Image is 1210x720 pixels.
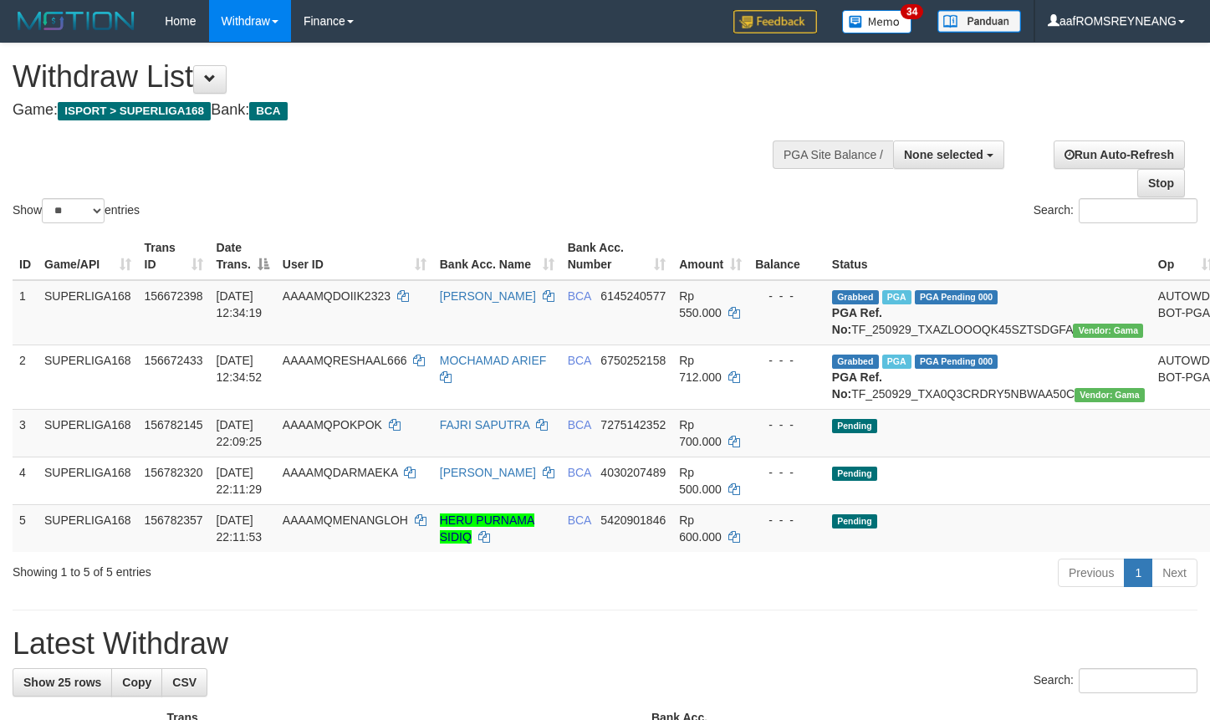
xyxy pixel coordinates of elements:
a: FAJRI SAPUTRA [440,418,529,431]
span: PGA Pending [915,355,998,369]
td: TF_250929_TXAZLOOOQK45SZTSDGFA [825,280,1151,345]
td: SUPERLIGA168 [38,409,138,457]
span: 156782320 [145,466,203,479]
a: [PERSON_NAME] [440,466,536,479]
div: - - - [755,416,819,433]
input: Search: [1079,198,1197,223]
td: 1 [13,280,38,345]
img: Feedback.jpg [733,10,817,33]
span: Copy 6145240577 to clipboard [600,289,666,303]
a: Show 25 rows [13,668,112,697]
td: 3 [13,409,38,457]
a: CSV [161,668,207,697]
a: Run Auto-Refresh [1054,140,1185,169]
span: None selected [904,148,983,161]
span: [DATE] 22:09:25 [217,418,263,448]
a: MOCHAMAD ARIEF [440,354,547,367]
a: Previous [1058,559,1125,587]
th: User ID: activate to sort column ascending [276,232,433,280]
a: HERU PURNAMA SIDIQ [440,513,535,544]
span: 156672398 [145,289,203,303]
th: Balance [748,232,825,280]
span: 34 [901,4,923,19]
span: 156782145 [145,418,203,431]
div: - - - [755,512,819,529]
span: BCA [568,289,591,303]
td: TF_250929_TXA0Q3CRDRY5NBWAA50C [825,345,1151,409]
button: None selected [893,140,1004,169]
span: Copy [122,676,151,689]
span: Rp 600.000 [679,513,722,544]
th: Status [825,232,1151,280]
td: SUPERLIGA168 [38,280,138,345]
a: Copy [111,668,162,697]
h1: Withdraw List [13,60,790,94]
span: [DATE] 12:34:19 [217,289,263,319]
span: AAAAMQDOIIK2323 [283,289,391,303]
span: BCA [568,418,591,431]
span: Grabbed [832,290,879,304]
div: - - - [755,288,819,304]
span: BCA [568,354,591,367]
span: Rp 550.000 [679,289,722,319]
label: Search: [1034,668,1197,693]
span: 156782357 [145,513,203,527]
span: 156672433 [145,354,203,367]
select: Showentries [42,198,105,223]
b: PGA Ref. No: [832,306,882,336]
span: Marked by aafsoycanthlai [882,290,911,304]
div: PGA Site Balance / [773,140,893,169]
span: Vendor URL: https://trx31.1velocity.biz [1073,324,1143,338]
label: Show entries [13,198,140,223]
b: PGA Ref. No: [832,370,882,401]
div: - - - [755,352,819,369]
span: AAAAMQDARMAEKA [283,466,398,479]
td: 2 [13,345,38,409]
span: [DATE] 22:11:29 [217,466,263,496]
span: Vendor URL: https://trx31.1velocity.biz [1075,388,1145,402]
th: Game/API: activate to sort column ascending [38,232,138,280]
td: 4 [13,457,38,504]
span: AAAAMQMENANGLOH [283,513,408,527]
span: [DATE] 12:34:52 [217,354,263,384]
span: [DATE] 22:11:53 [217,513,263,544]
span: Copy 4030207489 to clipboard [600,466,666,479]
span: PGA Pending [915,290,998,304]
th: Bank Acc. Name: activate to sort column ascending [433,232,561,280]
th: Bank Acc. Number: activate to sort column ascending [561,232,673,280]
label: Search: [1034,198,1197,223]
span: BCA [568,466,591,479]
span: Copy 5420901846 to clipboard [600,513,666,527]
th: Date Trans.: activate to sort column descending [210,232,276,280]
td: 5 [13,504,38,552]
a: [PERSON_NAME] [440,289,536,303]
h4: Game: Bank: [13,102,790,119]
span: ISPORT > SUPERLIGA168 [58,102,211,120]
h1: Latest Withdraw [13,627,1197,661]
span: BCA [249,102,287,120]
img: MOTION_logo.png [13,8,140,33]
th: Amount: activate to sort column ascending [672,232,748,280]
span: Copy 6750252158 to clipboard [600,354,666,367]
div: Showing 1 to 5 of 5 entries [13,557,492,580]
span: Copy 7275142352 to clipboard [600,418,666,431]
a: Next [1151,559,1197,587]
a: Stop [1137,169,1185,197]
td: SUPERLIGA168 [38,345,138,409]
span: Show 25 rows [23,676,101,689]
span: AAAAMQRESHAAL666 [283,354,407,367]
img: panduan.png [937,10,1021,33]
input: Search: [1079,668,1197,693]
span: Grabbed [832,355,879,369]
span: Pending [832,419,877,433]
span: Rp 700.000 [679,418,722,448]
span: Rp 712.000 [679,354,722,384]
span: Pending [832,467,877,481]
span: Pending [832,514,877,529]
span: CSV [172,676,197,689]
th: Trans ID: activate to sort column ascending [138,232,210,280]
td: SUPERLIGA168 [38,457,138,504]
div: - - - [755,464,819,481]
td: SUPERLIGA168 [38,504,138,552]
a: 1 [1124,559,1152,587]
